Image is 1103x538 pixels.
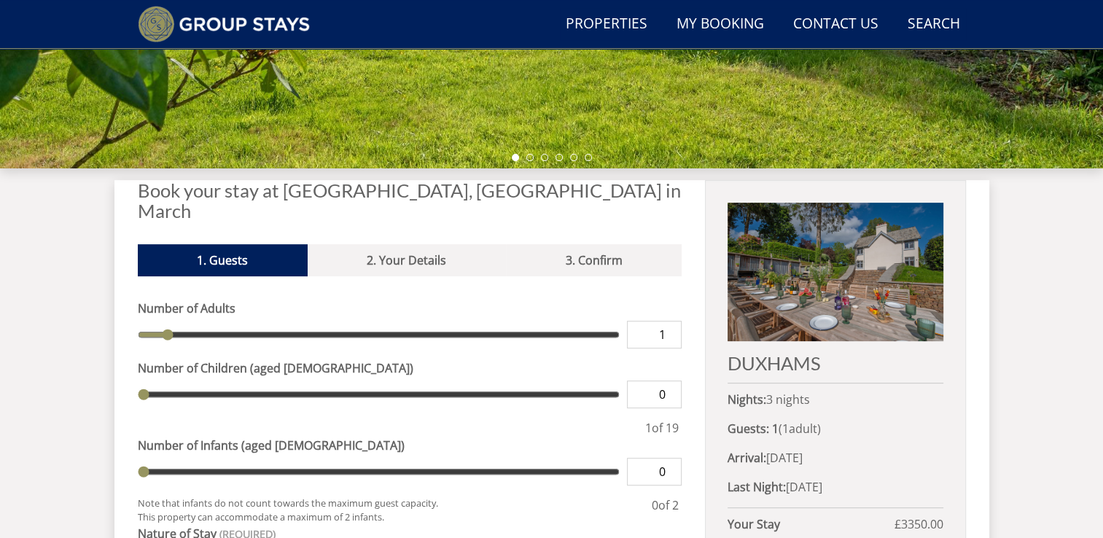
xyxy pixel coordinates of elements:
strong: Guests: [728,421,769,437]
a: 2. Your Details [308,244,506,276]
p: [DATE] [728,478,943,496]
div: of 19 [642,419,682,437]
small: Note that infants do not count towards the maximum guest capacity. This property can accommodate ... [138,496,638,524]
label: Number of Children (aged [DEMOGRAPHIC_DATA]) [138,359,682,377]
img: Group Stays [138,6,311,42]
span: 0 [652,497,658,513]
strong: 1 [772,421,779,437]
a: Search [902,8,966,41]
p: [DATE] [728,449,943,467]
h2: Book your stay at [GEOGRAPHIC_DATA], [GEOGRAPHIC_DATA] in March [138,180,682,221]
a: Contact Us [787,8,884,41]
h2: DUXHAMS [728,353,943,373]
span: ( ) [772,421,821,437]
span: £ [895,515,943,533]
strong: Last Night: [728,479,786,495]
span: 1 [645,420,652,436]
a: 1. Guests [138,244,308,276]
label: Number of Adults [138,300,682,317]
img: An image of 'DUXHAMS' [728,203,943,341]
a: My Booking [671,8,770,41]
p: 3 nights [728,391,943,408]
a: 3. Confirm [506,244,682,276]
strong: Arrival: [728,450,766,466]
span: adult [782,421,817,437]
span: 3350.00 [901,516,943,532]
a: Properties [560,8,653,41]
div: of 2 [649,496,682,524]
span: 1 [782,421,789,437]
strong: Your Stay [728,515,894,533]
label: Number of Infants (aged [DEMOGRAPHIC_DATA]) [138,437,682,454]
strong: Nights: [728,391,766,408]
